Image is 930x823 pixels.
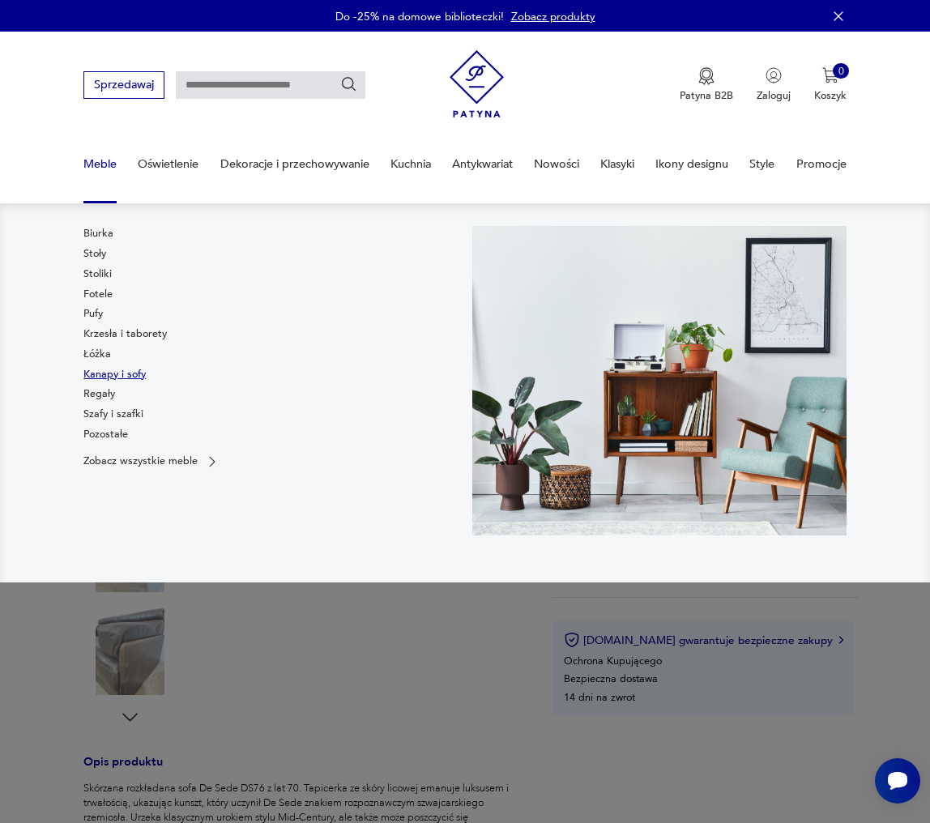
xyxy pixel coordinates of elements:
[83,136,117,192] a: Meble
[450,45,504,123] img: Patyna - sklep z meblami i dekoracjami vintage
[83,71,164,98] button: Sprzedawaj
[814,88,847,103] p: Koszyk
[452,136,513,192] a: Antykwariat
[814,67,847,103] button: 0Koszyk
[600,136,634,192] a: Klasyki
[83,386,115,401] a: Regały
[83,457,198,467] p: Zobacz wszystkie meble
[83,226,113,241] a: Biurka
[534,136,579,192] a: Nowości
[390,136,431,192] a: Kuchnia
[83,407,143,421] a: Szafy i szafki
[766,67,782,83] img: Ikonka użytkownika
[83,81,164,91] a: Sprzedawaj
[83,306,103,321] a: Pufy
[680,88,733,103] p: Patyna B2B
[220,136,369,192] a: Dekoracje i przechowywanie
[83,267,112,281] a: Stoliki
[138,136,198,192] a: Oświetlenie
[511,9,595,24] a: Zobacz produkty
[340,76,358,94] button: Szukaj
[83,326,167,341] a: Krzesła i taborety
[83,347,111,361] a: Łóżka
[757,88,791,103] p: Zaloguj
[335,9,504,24] p: Do -25% na domowe biblioteczki!
[796,136,847,192] a: Promocje
[757,67,791,103] button: Zaloguj
[83,427,128,441] a: Pozostałe
[83,246,106,261] a: Stoły
[875,758,920,804] iframe: Smartsupp widget button
[83,454,220,469] a: Zobacz wszystkie meble
[698,67,715,85] img: Ikona medalu
[655,136,728,192] a: Ikony designu
[749,136,774,192] a: Style
[822,67,838,83] img: Ikona koszyka
[680,67,733,103] a: Ikona medaluPatyna B2B
[83,287,113,301] a: Fotele
[472,226,847,535] img: 969d9116629659dbb0bd4e745da535dc.jpg
[833,63,849,79] div: 0
[680,67,733,103] button: Patyna B2B
[83,367,146,382] a: Kanapy i sofy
